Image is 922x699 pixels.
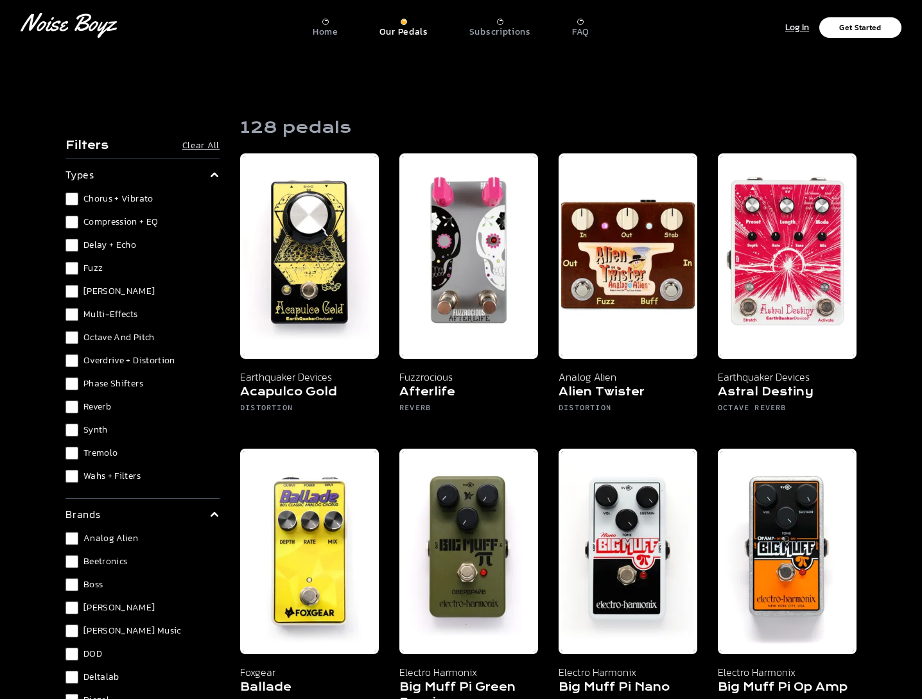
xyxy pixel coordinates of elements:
input: [PERSON_NAME] [65,285,78,298]
p: Electro Harmonix [399,664,538,680]
img: Earthquaker Devices Acapulco Gold [240,153,379,359]
span: Compression + EQ [83,216,159,229]
span: Delay + Echo [83,239,136,252]
input: Octave and Pitch [65,331,78,344]
input: Wahs + Filters [65,470,78,483]
span: Fuzz [83,262,103,275]
input: Analog Alien [65,532,78,545]
input: Delay + Echo [65,239,78,252]
span: Boss [83,578,103,591]
h4: Filters [65,138,109,153]
h5: Ballade [240,680,379,698]
input: [PERSON_NAME] Music [65,625,78,637]
span: Wahs + Filters [83,470,141,483]
img: Electro Harmonix Big Muff Pi Green Russian - Noise Boyz [399,449,538,654]
h5: Acapulco Gold [240,384,379,402]
img: Earthquaker Devices Astral Destiny [718,153,857,359]
a: Home [313,13,338,38]
input: Chorus + Vibrato [65,193,78,205]
p: Log In [785,21,809,35]
input: DOD [65,648,78,660]
p: FAQ [572,26,589,38]
span: Octave and Pitch [83,331,155,344]
summary: brands [65,506,220,522]
input: Overdrive + Distortion [65,354,78,367]
p: Earthquaker Devices [718,369,857,384]
h5: Alien Twister [559,384,697,402]
input: [PERSON_NAME] [65,601,78,614]
a: Earthquaker Devices Acapulco Gold Earthquaker Devices Acapulco Gold Distortion [240,153,379,428]
span: Overdrive + Distortion [83,354,175,367]
h6: Octave Reverb [718,402,857,418]
p: Subscriptions [469,26,531,38]
img: Foxgear Ballade pedal from Noise Boyz [240,449,379,654]
p: Get Started [839,24,881,31]
img: Fuzzrocious Afterlife [399,153,538,359]
p: Electro Harmonix [559,664,697,680]
input: Multi-Effects [65,308,78,321]
h6: Distortion [240,402,379,418]
span: Analog Alien [83,532,138,545]
h6: Distortion [559,402,697,418]
p: Foxgear [240,664,379,680]
p: Fuzzrocious [399,369,538,384]
img: Electro Harmonix Big Muff Pi - Noise Boyz [559,449,697,654]
span: [PERSON_NAME] [83,601,155,614]
a: Analog Alien Alien Twister Analog Alien Alien Twister Distortion [559,153,697,428]
h5: Afterlife [399,384,538,402]
h5: Big Muff Pi Nano [559,680,697,698]
p: brands [65,506,101,522]
h1: 128 pedals [240,117,351,138]
span: Beetronics [83,555,128,568]
a: Our Pedals [379,13,428,38]
span: [PERSON_NAME] [83,285,155,298]
a: FAQ [572,13,589,38]
h6: Reverb [399,402,538,418]
summary: types [65,167,220,182]
button: Get Started [819,17,901,38]
input: Phase Shifters [65,377,78,390]
span: Multi-Effects [83,308,138,321]
img: Analog Alien Alien Twister [559,153,697,359]
input: Synth [65,424,78,436]
h5: Astral Destiny [718,384,857,402]
button: Clear All [182,139,220,152]
img: Electro Harmonix Big Muff Pi Op Amp - Noise Boyz [718,449,857,654]
p: types [65,167,94,182]
input: Fuzz [65,262,78,275]
span: Phase Shifters [83,377,143,390]
span: Synth [83,424,108,436]
span: Deltalab [83,671,119,684]
input: Beetronics [65,555,78,568]
span: DOD [83,648,102,660]
input: Deltalab [65,671,78,684]
input: Compression + EQ [65,216,78,229]
a: Fuzzrocious Afterlife Fuzzrocious Afterlife Reverb [399,153,538,428]
p: Electro Harmonix [718,664,857,680]
input: Boss [65,578,78,591]
span: [PERSON_NAME] Music [83,625,181,637]
p: Home [313,26,338,38]
input: Tremolo [65,447,78,460]
p: Earthquaker Devices [240,369,379,384]
p: Our Pedals [379,26,428,38]
a: Subscriptions [469,13,531,38]
input: Reverb [65,401,78,413]
span: Tremolo [83,447,117,460]
span: Chorus + Vibrato [83,193,153,205]
p: Analog Alien [559,369,697,384]
h5: Big Muff Pi Op Amp [718,680,857,698]
span: Reverb [83,401,111,413]
a: Earthquaker Devices Astral Destiny Earthquaker Devices Astral Destiny Octave Reverb [718,153,857,428]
